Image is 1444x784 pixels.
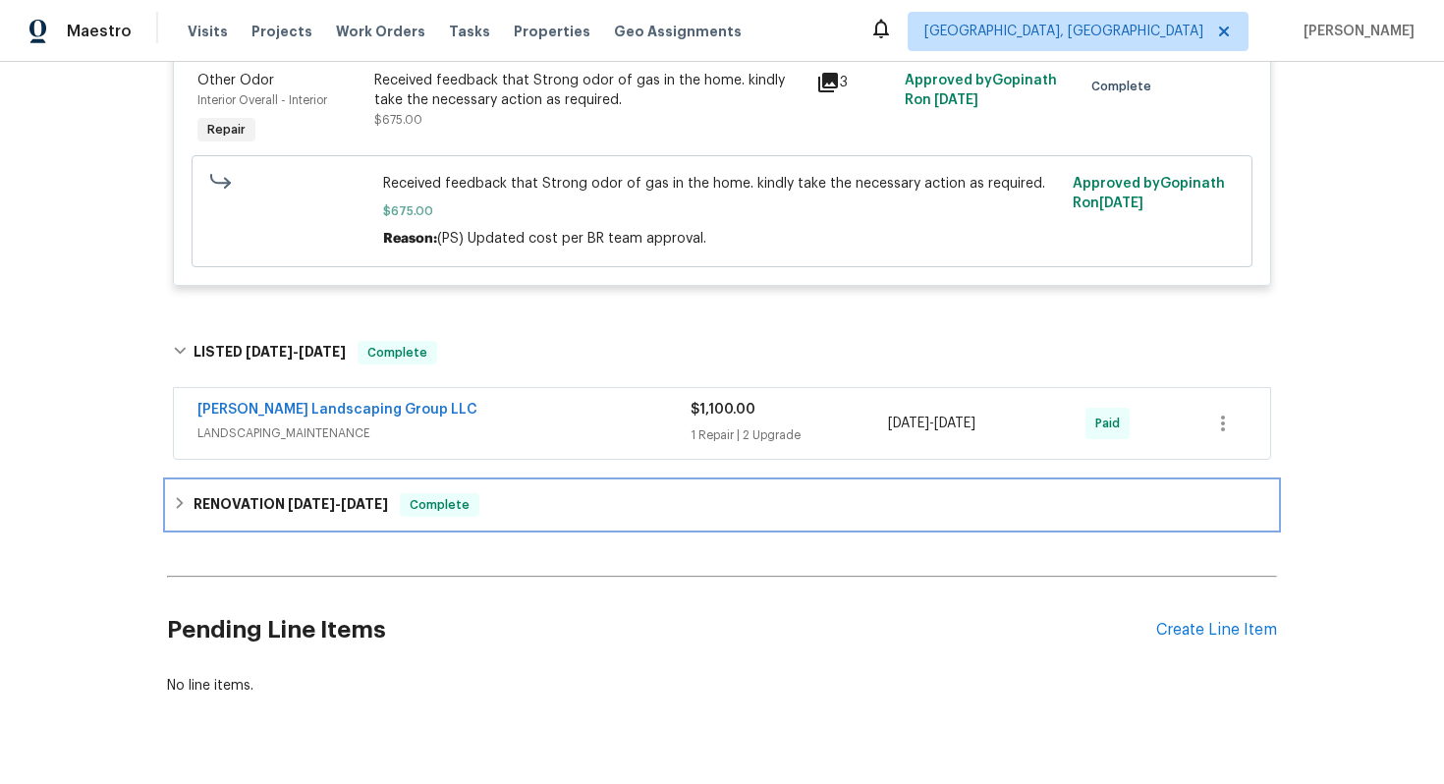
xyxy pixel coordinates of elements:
span: - [288,497,388,511]
span: Projects [251,22,312,41]
span: [DATE] [934,417,975,430]
span: Maestro [67,22,132,41]
div: No line items. [167,676,1277,696]
span: LANDSCAPING_MAINTENANCE [197,423,691,443]
span: [DATE] [934,93,978,107]
span: Complete [1091,77,1159,96]
span: Properties [514,22,590,41]
a: [PERSON_NAME] Landscaping Group LLC [197,403,477,417]
span: Complete [402,495,477,515]
div: LISTED [DATE]-[DATE]Complete [167,321,1277,384]
span: [DATE] [288,497,335,511]
span: [PERSON_NAME] [1296,22,1415,41]
span: Visits [188,22,228,41]
span: Complete [360,343,435,363]
span: (PS) Updated cost per BR team approval. [437,232,706,246]
span: $675.00 [374,114,422,126]
span: Paid [1095,414,1128,433]
div: 3 [816,71,893,94]
span: [DATE] [1099,196,1143,210]
div: RENOVATION [DATE]-[DATE]Complete [167,481,1277,529]
span: - [246,345,346,359]
span: Received feedback that Strong odor of gas in the home. kindly take the necessary action as required. [383,174,1062,194]
span: Interior Overall - Interior [197,94,327,106]
span: Other Odor [197,74,274,87]
span: Tasks [449,25,490,38]
div: Create Line Item [1156,621,1277,640]
h2: Pending Line Items [167,585,1156,676]
div: Received feedback that Strong odor of gas in the home. kindly take the necessary action as required. [374,71,805,110]
span: [DATE] [299,345,346,359]
span: [DATE] [341,497,388,511]
div: 1 Repair | 2 Upgrade [691,425,888,445]
span: Reason: [383,232,437,246]
span: [DATE] [246,345,293,359]
span: [GEOGRAPHIC_DATA], [GEOGRAPHIC_DATA] [924,22,1203,41]
span: [DATE] [888,417,929,430]
span: Geo Assignments [614,22,742,41]
span: $1,100.00 [691,403,755,417]
span: Approved by Gopinath R on [905,74,1057,107]
span: Repair [199,120,253,140]
span: Approved by Gopinath R on [1073,177,1225,210]
span: - [888,414,975,433]
span: Work Orders [336,22,425,41]
span: $675.00 [383,201,1062,221]
h6: LISTED [194,341,346,364]
h6: RENOVATION [194,493,388,517]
